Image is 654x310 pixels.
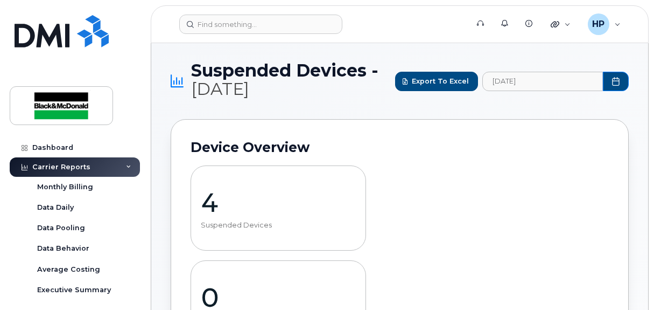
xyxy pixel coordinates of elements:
[191,63,390,100] span: Suspended Devices -
[482,72,603,91] input: archived_billing_data
[412,76,469,86] span: Export to Excel
[191,139,609,155] h2: Device Overview
[201,221,356,230] p: Suspended Devices
[395,72,478,91] button: Export to Excel
[603,72,629,91] button: Choose Date
[201,187,356,219] p: 4
[191,79,249,99] span: [DATE]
